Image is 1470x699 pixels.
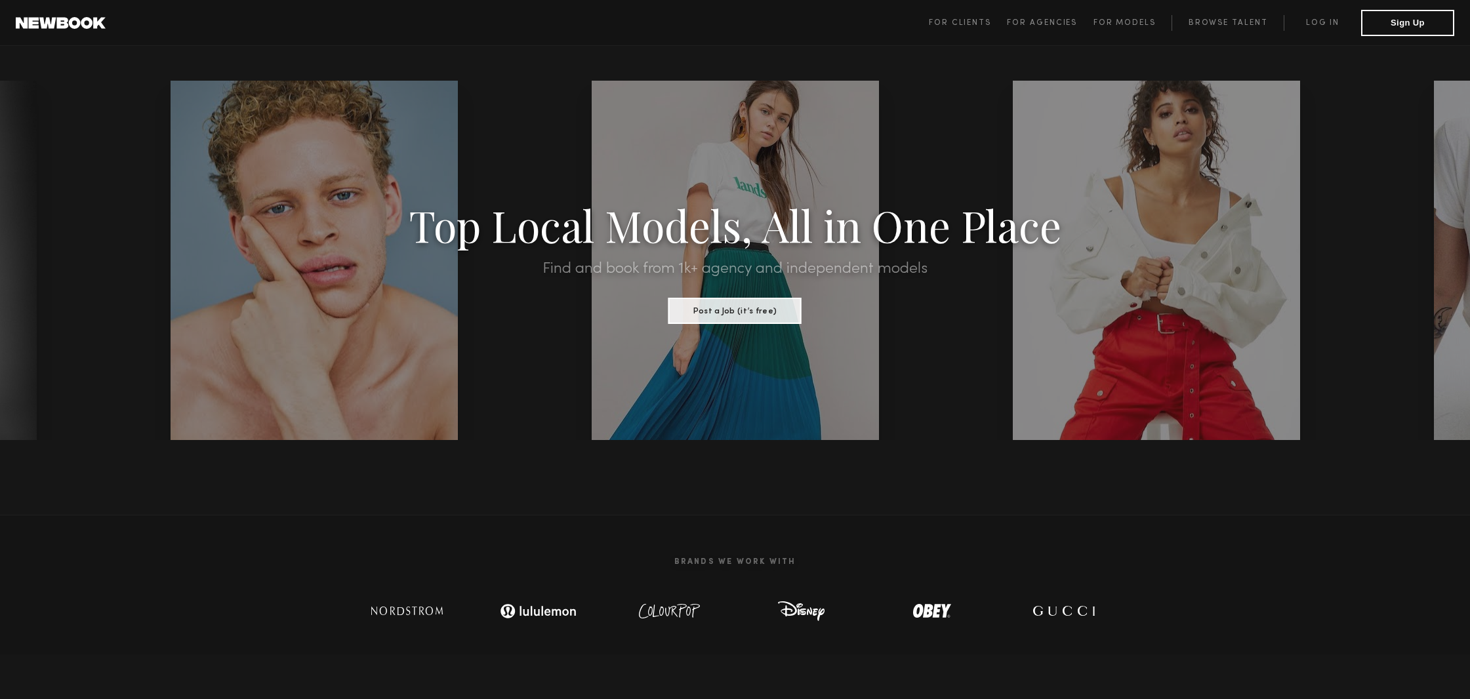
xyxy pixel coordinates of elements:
img: logo-obey.svg [889,598,975,624]
img: logo-gucci.svg [1021,598,1106,624]
a: For Models [1093,15,1172,31]
a: For Clients [929,15,1007,31]
span: For Agencies [1007,19,1077,27]
img: logo-disney.svg [758,598,844,624]
a: Browse Talent [1172,15,1284,31]
span: For Clients [929,19,991,27]
img: logo-nordstrom.svg [361,598,453,624]
h1: Top Local Models, All in One Place [110,205,1360,245]
h2: Brands We Work With [342,542,1129,582]
a: Post a Job (it’s free) [668,302,802,317]
a: Log in [1284,15,1361,31]
button: Sign Up [1361,10,1454,36]
img: logo-lulu.svg [493,598,584,624]
img: logo-colour-pop.svg [627,598,712,624]
h2: Find and book from 1k+ agency and independent models [110,261,1360,277]
span: For Models [1093,19,1156,27]
a: For Agencies [1007,15,1093,31]
button: Post a Job (it’s free) [668,298,802,324]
